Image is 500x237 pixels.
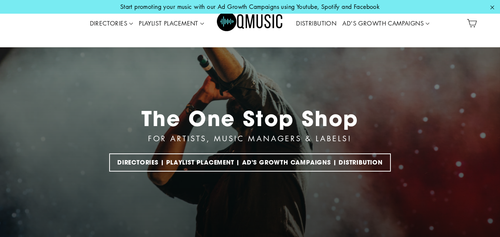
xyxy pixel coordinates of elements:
[148,132,352,144] div: FOR ARTISTS, MUSIC MANAGERS & LABELS!
[339,15,432,32] a: AD'S GROWTH CAMPAIGNS
[87,15,136,32] a: DIRECTORIES
[217,7,283,40] img: Q Music Promotions
[141,106,359,131] div: The One Stop Shop
[136,15,207,32] a: PLAYLIST PLACEMENT
[64,2,436,45] div: Primary
[293,15,339,32] a: DISTRIBUTION
[109,153,391,172] a: DIRECTORIES | PLAYLIST PLACEMENT | AD'S GROWTH CAMPAIGNS | DISTRIBUTION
